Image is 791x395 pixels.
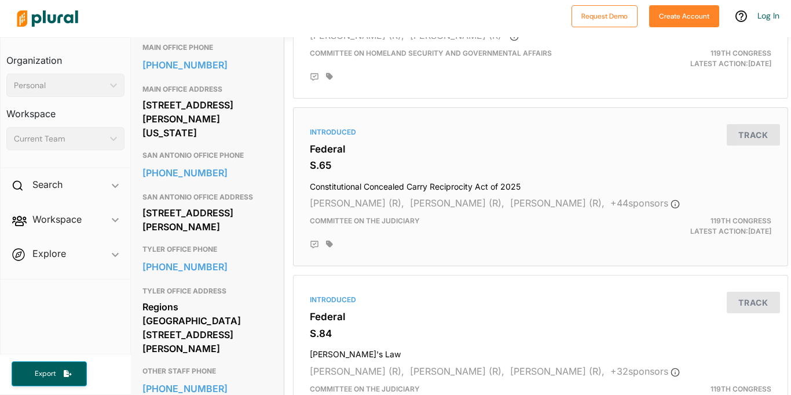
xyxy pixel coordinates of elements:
div: Add tags [326,240,333,248]
a: [PHONE_NUMBER] [142,258,270,276]
a: Create Account [649,9,719,21]
div: Add Position Statement [310,73,319,82]
span: Committee on the Judiciary [310,385,420,393]
h3: SAN ANTONIO OFFICE PHONE [142,148,270,162]
button: Export [12,361,87,386]
div: Introduced [310,127,771,137]
span: [PERSON_NAME] (R), [510,197,605,209]
a: [PHONE_NUMBER] [142,56,270,74]
h3: MAIN OFFICE PHONE [142,41,270,55]
h3: S.65 [310,160,771,171]
div: Regions [GEOGRAPHIC_DATA] [STREET_ADDRESS][PERSON_NAME] [142,298,270,357]
span: 119th Congress [711,49,771,57]
h3: Workspace [6,97,124,122]
div: [STREET_ADDRESS][PERSON_NAME] [142,204,270,235]
span: 119th Congress [711,216,771,225]
button: Track [727,292,780,313]
h3: TYLER OFFICE PHONE [142,242,270,256]
span: 119th Congress [711,385,771,393]
div: Add tags [326,73,333,81]
div: Add Position Statement [310,240,319,249]
span: [PERSON_NAME] (R), [410,365,504,377]
div: [STREET_ADDRESS][PERSON_NAME][US_STATE] [142,96,270,142]
span: [PERSON_NAME] (R), [310,365,404,377]
div: Personal [14,79,105,92]
h3: Federal [310,143,771,155]
span: [PERSON_NAME] (R), [410,197,504,209]
span: + 44 sponsor s [610,197,680,209]
h3: SAN ANTONIO OFFICE ADDRESS [142,190,270,204]
div: Latest Action: [DATE] [620,48,780,69]
span: Committee on the Judiciary [310,216,420,225]
span: [PERSON_NAME] (R), [310,197,404,209]
h4: Constitutional Concealed Carry Reciprocity Act of 2025 [310,176,771,192]
span: Export [27,369,64,379]
h3: OTHER STAFF PHONE [142,364,270,378]
h2: Search [32,178,63,191]
div: Introduced [310,295,771,305]
h3: S.84 [310,328,771,339]
span: [PERSON_NAME] (R) [410,30,501,41]
h3: MAIN OFFICE ADDRESS [142,82,270,96]
h3: Organization [6,44,124,69]
button: Create Account [649,5,719,27]
button: Track [727,124,780,146]
h4: [PERSON_NAME]'s Law [310,344,771,360]
a: Request Demo [572,9,638,21]
span: + 32 sponsor s [610,365,680,377]
a: Log In [757,10,779,21]
div: Latest Action: [DATE] [620,216,780,237]
a: [PHONE_NUMBER] [142,164,270,182]
div: Current Team [14,133,105,145]
button: Request Demo [572,5,638,27]
span: Committee on Homeland Security and Governmental Affairs [310,49,552,57]
h3: Federal [310,311,771,322]
h3: TYLER OFFICE ADDRESS [142,284,270,298]
span: [PERSON_NAME] (R), [510,365,605,377]
span: [PERSON_NAME] (R), [310,30,404,41]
